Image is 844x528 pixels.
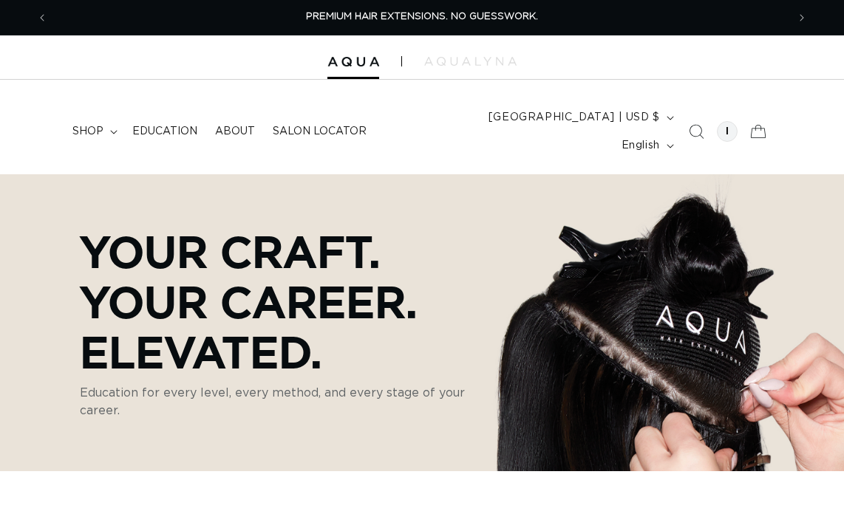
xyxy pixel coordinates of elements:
img: aqualyna.com [424,57,517,66]
p: Education for every level, every method, and every stage of your career. [80,384,501,419]
span: shop [72,125,103,138]
span: Salon Locator [273,125,367,138]
button: English [613,131,680,160]
img: Aqua Hair Extensions [327,57,379,67]
a: About [206,116,264,147]
span: English [622,138,660,154]
span: About [215,125,255,138]
a: Education [123,116,206,147]
summary: shop [64,116,123,147]
span: [GEOGRAPHIC_DATA] | USD $ [489,110,660,126]
a: Salon Locator [264,116,375,147]
span: Education [132,125,197,138]
button: Previous announcement [26,4,58,32]
button: [GEOGRAPHIC_DATA] | USD $ [480,103,680,131]
summary: Search [680,115,712,148]
button: Next announcement [786,4,818,32]
span: PREMIUM HAIR EXTENSIONS. NO GUESSWORK. [306,12,538,21]
p: Your Craft. Your Career. Elevated. [80,226,501,377]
